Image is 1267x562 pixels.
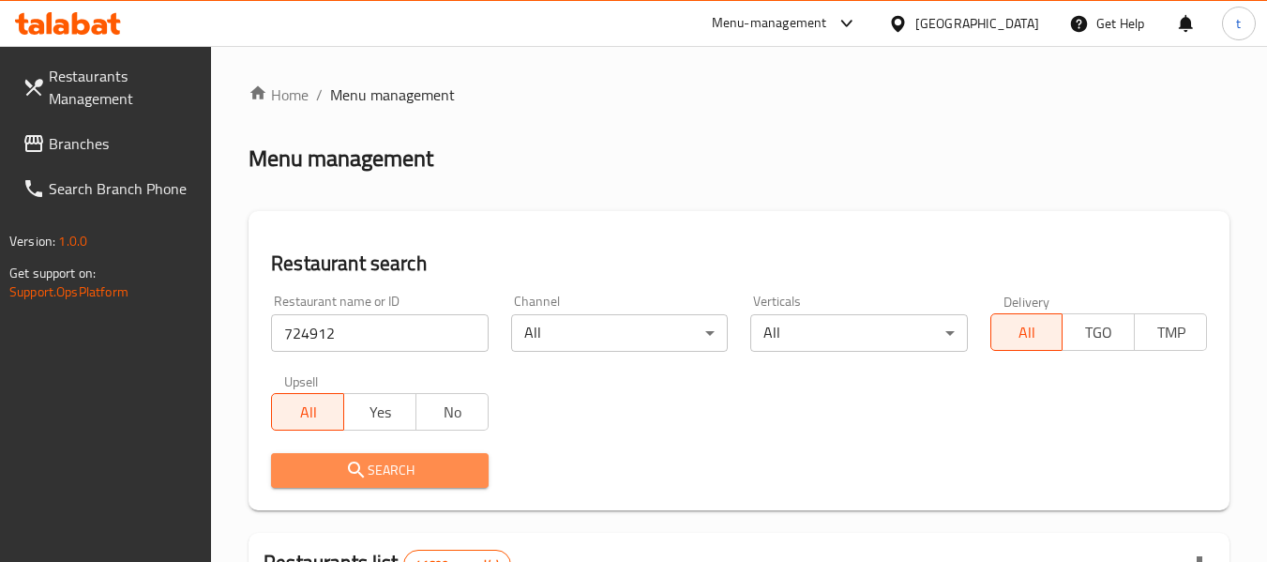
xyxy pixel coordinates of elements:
a: Branches [8,121,212,166]
label: Delivery [1003,295,1050,308]
button: TGO [1062,313,1135,351]
span: TMP [1142,319,1199,346]
h2: Menu management [249,144,433,174]
span: t [1236,13,1241,34]
span: No [424,399,481,426]
span: All [279,399,337,426]
button: All [990,313,1063,351]
button: Yes [343,393,416,431]
div: All [750,314,967,352]
span: Yes [352,399,409,426]
button: No [415,393,489,431]
span: Search Branch Phone [49,177,197,200]
button: TMP [1134,313,1207,351]
label: Upsell [284,374,319,387]
a: Search Branch Phone [8,166,212,211]
span: Branches [49,132,197,155]
span: 1.0.0 [58,229,87,253]
nav: breadcrumb [249,84,1229,106]
span: Get support on: [9,261,96,285]
div: All [511,314,728,352]
li: / [316,84,323,106]
a: Support.OpsPlatform [9,280,128,304]
a: Home [249,84,309,106]
span: All [999,319,1056,346]
button: Search [271,453,488,488]
h2: Restaurant search [271,250,1207,278]
a: Restaurants Management [8,53,212,121]
input: Search for restaurant name or ID.. [271,314,488,352]
div: [GEOGRAPHIC_DATA] [915,13,1039,34]
div: Menu-management [712,12,827,35]
button: All [271,393,344,431]
span: Search [286,459,473,482]
span: Menu management [330,84,455,106]
span: TGO [1070,319,1127,346]
span: Version: [9,229,55,253]
span: Restaurants Management [49,65,197,110]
